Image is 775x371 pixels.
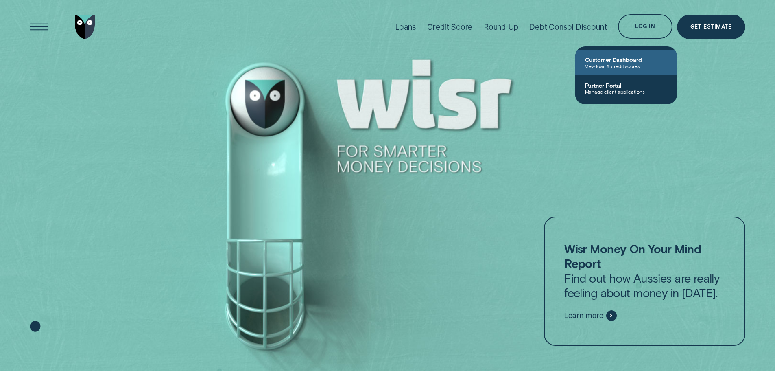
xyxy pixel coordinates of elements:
[75,15,95,39] img: Wisr
[677,15,745,39] a: Get Estimate
[427,22,472,32] div: Credit Score
[564,241,725,300] p: Find out how Aussies are really feeling about money in [DATE].
[529,22,607,32] div: Debt Consol Discount
[585,82,667,89] span: Partner Portal
[484,22,518,32] div: Round Up
[575,75,677,101] a: Partner PortalManage client applications
[585,63,667,69] span: View loan & credit scores
[575,50,677,75] a: Customer DashboardView loan & credit scores
[564,311,603,320] span: Learn more
[564,241,701,270] strong: Wisr Money On Your Mind Report
[585,89,667,94] span: Manage client applications
[585,56,667,63] span: Customer Dashboard
[544,217,745,346] a: Wisr Money On Your Mind ReportFind out how Aussies are really feeling about money in [DATE].Learn...
[27,15,51,39] button: Open Menu
[395,22,416,32] div: Loans
[618,14,672,39] button: Log in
